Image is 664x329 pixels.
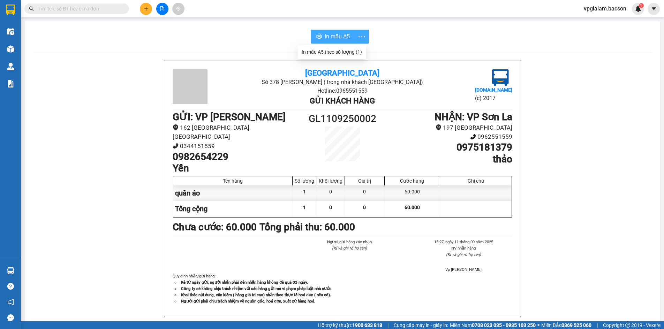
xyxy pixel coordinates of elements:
[181,299,315,304] strong: Người gửi phải chịu trách nhiệm về nguồn gốc, hoá đơn, xuất xứ hàng hoá.
[639,3,644,8] sup: 1
[175,178,290,184] div: Tên hàng
[329,205,332,210] span: 0
[175,205,207,213] span: Tổng cộng
[310,97,375,105] b: Gửi khách hàng
[293,185,317,201] div: 1
[176,6,181,11] span: aim
[173,151,300,163] h1: 0982654229
[305,69,379,77] b: [GEOGRAPHIC_DATA]
[156,3,168,15] button: file-add
[385,123,512,132] li: 197 [GEOGRAPHIC_DATA]
[475,87,512,93] b: [DOMAIN_NAME]
[302,48,362,56] div: In mẫu A5 theo số lượng (1)
[173,111,286,123] b: GỬI : VP [PERSON_NAME]
[6,5,15,15] img: logo-vxr
[173,124,179,130] span: environment
[385,132,512,141] li: 0962551559
[436,124,442,130] span: environment
[311,30,355,44] button: printerIn mẫu A5
[470,134,476,140] span: phone
[7,267,14,274] img: warehouse-icon
[325,32,350,41] span: In mẫu A5
[173,221,257,233] b: Chưa cước : 60.000
[435,111,512,123] b: NHẬN : VP Sơn La
[7,80,14,87] img: solution-icon
[181,292,331,297] strong: Khai thác nội dung, cân kiểm ( hàng giá trị cao) nhận theo thực tế hoá đơn ( nếu có).
[7,63,14,70] img: warehouse-icon
[7,283,14,290] span: question-circle
[394,321,448,329] span: Cung cấp máy in - giấy in:
[475,94,512,102] li: (c) 2017
[317,185,345,201] div: 0
[29,6,34,11] span: search
[160,6,165,11] span: file-add
[355,32,369,41] span: more
[472,322,536,328] strong: 0708 023 035 - 0935 103 250
[537,324,539,327] span: ⚪️
[648,3,660,15] button: caret-down
[181,280,308,285] strong: Kể từ ngày gửi, người nhận phải đến nhận hàng không để quá 03 ngày.
[363,205,366,210] span: 0
[386,178,438,184] div: Cước hàng
[181,286,331,291] strong: Công ty sẽ không chịu trách nhiệm với các hàng gửi mà vi phạm pháp luật nhà nước
[387,321,388,329] span: |
[597,321,598,329] span: |
[319,178,343,184] div: Khối lượng
[7,299,14,305] span: notification
[259,221,355,233] b: Tổng phải thu: 60.000
[300,111,385,127] h1: GL1109250002
[332,246,367,251] i: (Kí và ghi rõ họ tên)
[442,178,510,184] div: Ghi chú
[415,245,512,251] li: NV nhận hàng
[385,153,512,165] h1: thảo
[229,78,455,86] li: Số 378 [PERSON_NAME] ( trong nhà khách [GEOGRAPHIC_DATA])
[7,314,14,321] span: message
[578,4,632,13] span: vpgialam.bacson
[173,123,300,141] li: 162 [GEOGRAPHIC_DATA], [GEOGRAPHIC_DATA]
[172,3,184,15] button: aim
[173,141,300,151] li: 0344151559
[140,3,152,15] button: plus
[144,6,149,11] span: plus
[7,28,14,35] img: warehouse-icon
[173,143,179,149] span: phone
[38,5,121,13] input: Tìm tên, số ĐT hoặc mã đơn
[492,69,509,86] img: logo.jpg
[173,273,512,304] div: Quy định nhận/gửi hàng :
[415,266,512,273] li: Vp [PERSON_NAME]
[303,205,306,210] span: 1
[625,323,630,328] span: copyright
[561,322,591,328] strong: 0369 525 060
[640,3,642,8] span: 1
[385,141,512,153] h1: 0975181379
[405,205,420,210] span: 60.000
[345,185,385,201] div: 0
[316,33,322,40] span: printer
[651,6,657,12] span: caret-down
[301,239,398,245] li: Người gửi hàng xác nhận
[415,239,512,245] li: 15:27, ngày 11 tháng 09 năm 2025
[450,321,536,329] span: Miền Nam
[385,185,440,201] div: 60.000
[7,45,14,53] img: warehouse-icon
[318,321,382,329] span: Hỗ trợ kỹ thuật:
[355,30,369,44] button: more
[294,178,315,184] div: Số lượng
[352,322,382,328] strong: 1900 633 818
[635,6,641,12] img: icon-new-feature
[173,162,300,174] h1: Yến
[446,252,481,257] i: (Kí và ghi rõ họ tên)
[229,86,455,95] li: Hotline: 0965551559
[173,185,293,201] div: quần áo
[541,321,591,329] span: Miền Bắc
[347,178,383,184] div: Giá trị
